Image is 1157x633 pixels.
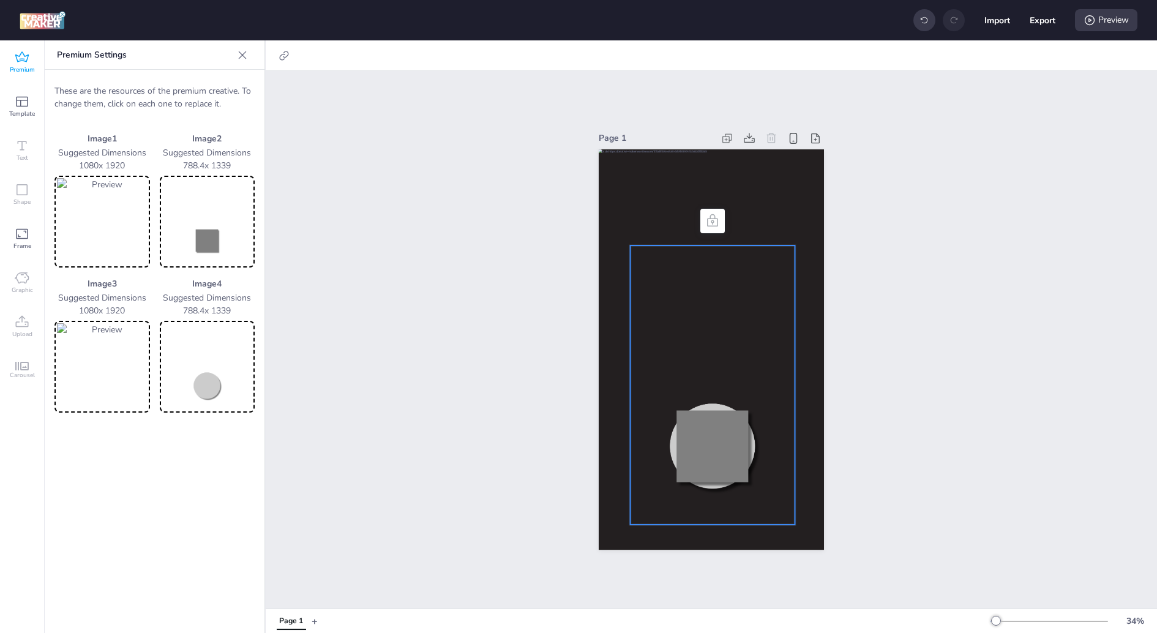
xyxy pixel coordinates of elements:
p: These are the resources of the premium creative. To change them, click on each one to replace it. [54,84,255,110]
span: Frame [13,241,31,251]
p: Suggested Dimensions [54,291,150,304]
div: Page 1 [599,132,714,144]
p: 1080 x 1920 [54,159,150,172]
div: Preview [1075,9,1137,31]
div: Tabs [271,610,312,632]
button: Export [1030,7,1055,33]
p: Image 3 [54,277,150,290]
p: 788.4 x 1339 [160,304,255,317]
p: Suggested Dimensions [54,146,150,159]
img: logo Creative Maker [20,11,66,29]
img: Preview [57,178,148,265]
img: Preview [57,323,148,410]
span: Shape [13,197,31,207]
div: 34 % [1120,615,1150,627]
span: Upload [12,329,32,339]
p: Premium Settings [57,40,233,70]
div: Page 1 [279,616,303,627]
p: Suggested Dimensions [160,146,255,159]
span: Text [17,153,28,163]
span: Template [9,109,35,119]
p: 788.4 x 1339 [160,159,255,172]
img: Preview [162,178,253,265]
p: 1080 x 1920 [54,304,150,317]
button: + [312,610,318,632]
span: Carousel [10,370,35,380]
p: Image 4 [160,277,255,290]
span: Premium [10,65,35,75]
p: Image 1 [54,132,150,145]
img: Preview [162,323,253,410]
p: Image 2 [160,132,255,145]
span: Graphic [12,285,33,295]
p: Suggested Dimensions [160,291,255,304]
button: Import [984,7,1010,33]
